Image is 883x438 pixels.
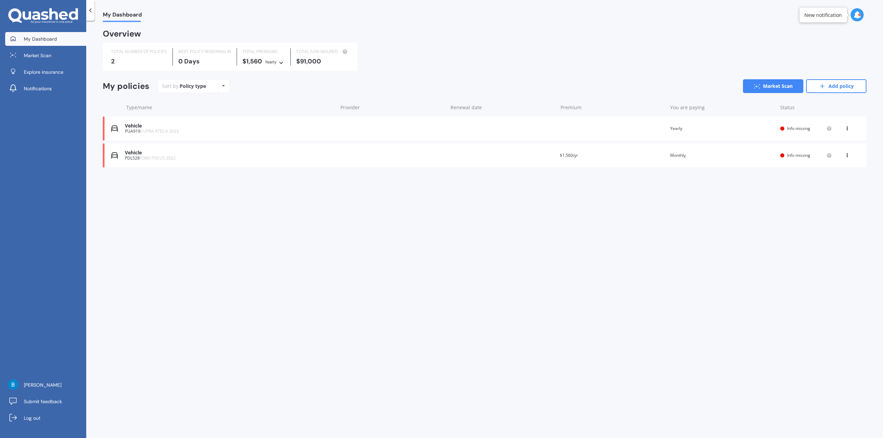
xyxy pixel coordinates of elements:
[450,104,555,111] div: Renewal date
[743,79,803,93] a: Market Scan
[24,381,61,388] span: [PERSON_NAME]
[5,395,86,408] a: Submit feedback
[24,415,40,421] span: Log out
[670,104,775,111] div: You are paying
[24,52,51,59] span: Market Scan
[103,11,142,21] span: My Dashboard
[5,32,86,46] a: My Dashboard
[8,379,18,390] img: AATXAJw2npkH29ErhahoRlKwsCQLGCVvs9_RPryCOcwn=s96-c
[125,156,334,161] div: PDL528
[24,85,52,92] span: Notifications
[125,129,334,134] div: PUA919
[787,152,810,158] span: Info missing
[111,58,167,65] div: 2
[670,152,775,159] div: Monthly
[340,104,445,111] div: Provider
[806,79,866,93] a: Add policy
[804,11,842,18] div: New notification
[24,398,62,405] span: Submit feedback
[24,69,63,75] span: Explore insurance
[126,104,335,111] div: Type/name
[125,123,334,129] div: Vehicle
[787,125,810,131] span: Info missing
[140,128,179,134] span: CUPRA ATECA 2023
[5,82,86,95] a: Notifications
[111,48,167,55] div: TOTAL NUMBER OF POLICIES
[560,152,578,158] span: $1,560/yr
[111,152,118,159] img: Vehicle
[296,58,349,65] div: $91,000
[180,83,206,90] div: Policy type
[242,58,285,65] div: $1,560
[140,155,176,161] span: FORD FOCUS 2022
[242,48,285,55] div: TOTAL PREMIUMS
[103,81,149,91] div: My policies
[670,125,775,132] div: Yearly
[5,65,86,79] a: Explore insurance
[5,411,86,425] a: Log out
[296,48,349,55] div: TOTAL SUM INSURED
[178,58,231,65] div: 0 Days
[178,48,231,55] div: NEXT POLICY RENEWING IN
[265,59,277,65] div: Yearly
[5,378,86,392] a: [PERSON_NAME]
[162,83,206,90] div: Sort by:
[780,104,832,111] div: Status
[5,49,86,62] a: Market Scan
[24,35,57,42] span: My Dashboard
[125,150,334,156] div: Vehicle
[560,104,665,111] div: Premium
[103,30,141,37] div: Overview
[111,125,118,132] img: Vehicle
